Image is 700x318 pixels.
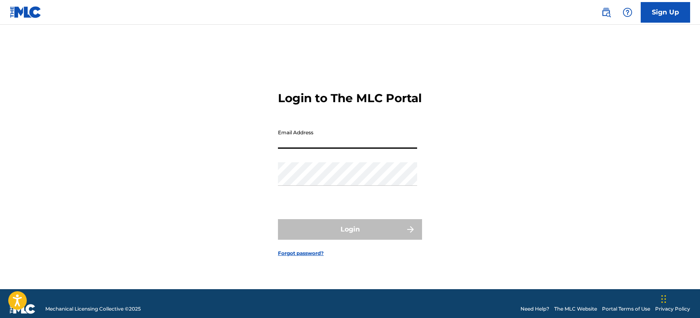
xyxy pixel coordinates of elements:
[10,304,35,314] img: logo
[278,91,422,105] h3: Login to The MLC Portal
[602,305,650,313] a: Portal Terms of Use
[598,4,614,21] a: Public Search
[45,305,141,313] span: Mechanical Licensing Collective © 2025
[641,2,690,23] a: Sign Up
[623,7,632,17] img: help
[278,250,324,257] a: Forgot password?
[520,305,549,313] a: Need Help?
[659,278,700,318] iframe: Chat Widget
[10,6,42,18] img: MLC Logo
[601,7,611,17] img: search
[554,305,597,313] a: The MLC Website
[619,4,636,21] div: Help
[655,305,690,313] a: Privacy Policy
[661,287,666,311] div: Drag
